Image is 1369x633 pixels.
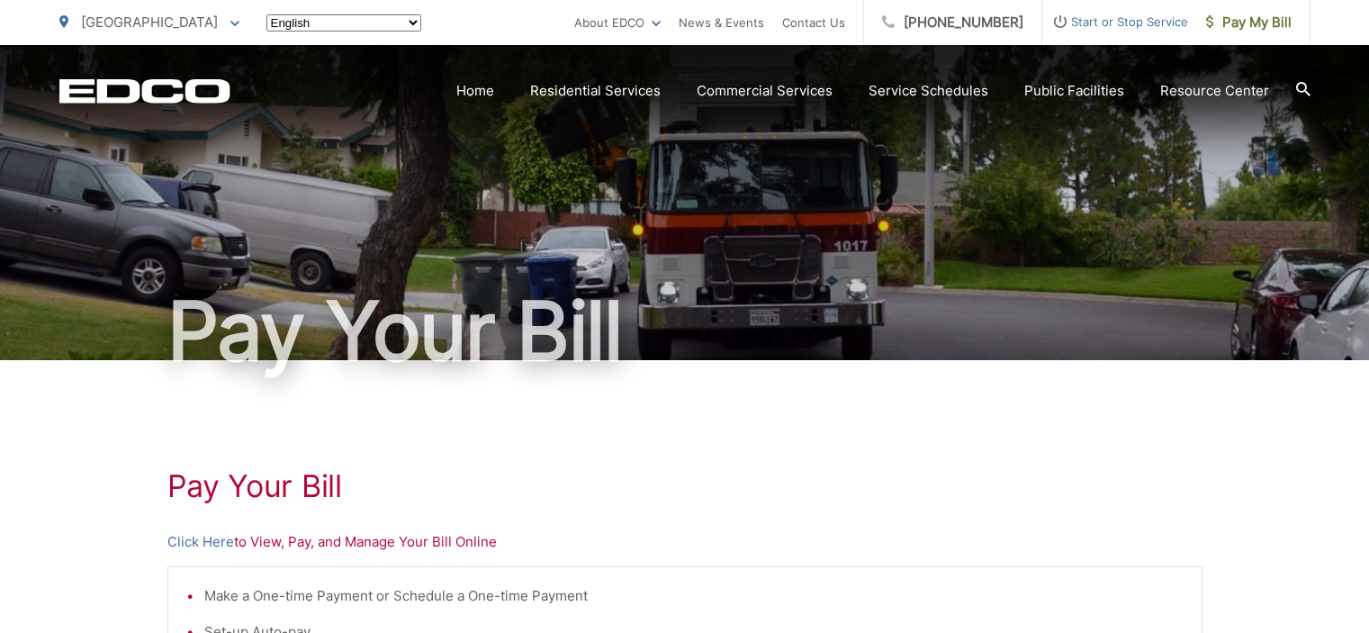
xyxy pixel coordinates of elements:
span: Pay My Bill [1206,12,1292,33]
h1: Pay Your Bill [167,468,1202,504]
a: News & Events [679,12,764,33]
a: About EDCO [574,12,661,33]
a: Click Here [167,531,234,553]
a: Residential Services [530,80,661,102]
a: Home [456,80,494,102]
h1: Pay Your Bill [59,286,1310,376]
a: EDCD logo. Return to the homepage. [59,78,230,104]
a: Contact Us [782,12,845,33]
a: Service Schedules [869,80,988,102]
p: to View, Pay, and Manage Your Bill Online [167,531,1202,553]
li: Make a One-time Payment or Schedule a One-time Payment [204,585,1184,607]
a: Commercial Services [697,80,833,102]
a: Resource Center [1160,80,1269,102]
a: Public Facilities [1024,80,1124,102]
select: Select a language [266,14,421,32]
span: [GEOGRAPHIC_DATA] [81,14,218,31]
